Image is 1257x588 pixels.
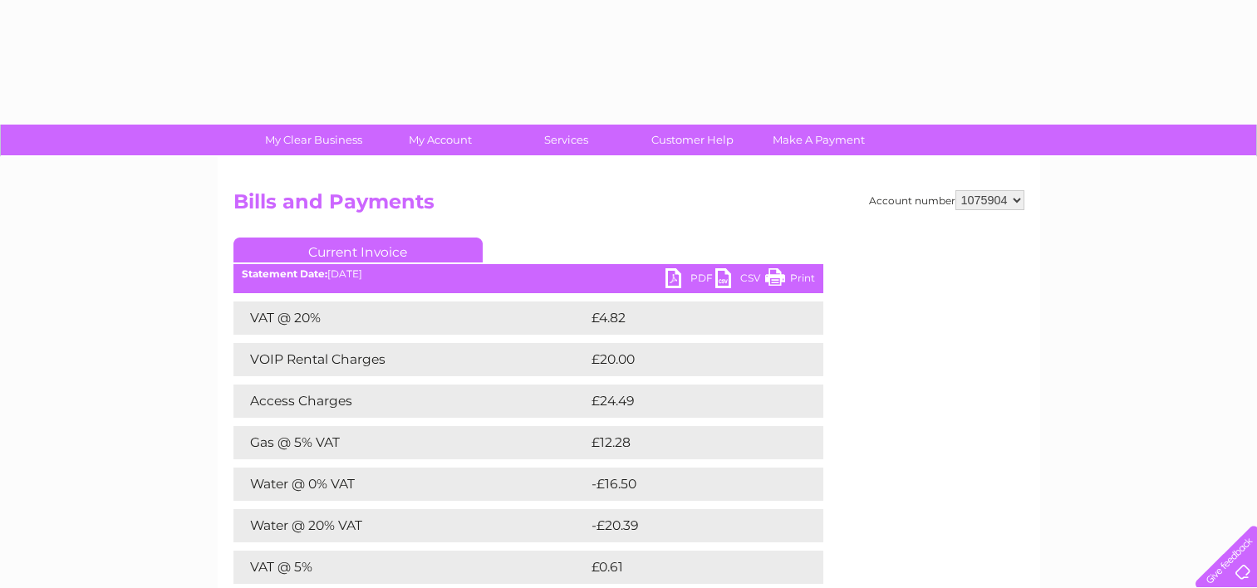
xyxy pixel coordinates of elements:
td: Water @ 20% VAT [233,509,587,542]
td: VOIP Rental Charges [233,343,587,376]
a: Current Invoice [233,238,483,262]
h2: Bills and Payments [233,190,1024,222]
a: PDF [665,268,715,292]
a: Make A Payment [750,125,887,155]
td: £20.00 [587,343,791,376]
td: Gas @ 5% VAT [233,426,587,459]
a: Customer Help [624,125,761,155]
a: CSV [715,268,765,292]
a: Print [765,268,815,292]
a: Services [498,125,635,155]
td: VAT @ 20% [233,301,587,335]
td: -£20.39 [587,509,793,542]
a: My Clear Business [245,125,382,155]
a: My Account [371,125,508,155]
td: Water @ 0% VAT [233,468,587,501]
td: Access Charges [233,385,587,418]
td: -£16.50 [587,468,792,501]
td: £24.49 [587,385,791,418]
td: £12.28 [587,426,788,459]
b: Statement Date: [242,267,327,280]
div: Account number [869,190,1024,210]
td: £4.82 [587,301,784,335]
div: [DATE] [233,268,823,280]
td: VAT @ 5% [233,551,587,584]
td: £0.61 [587,551,783,584]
